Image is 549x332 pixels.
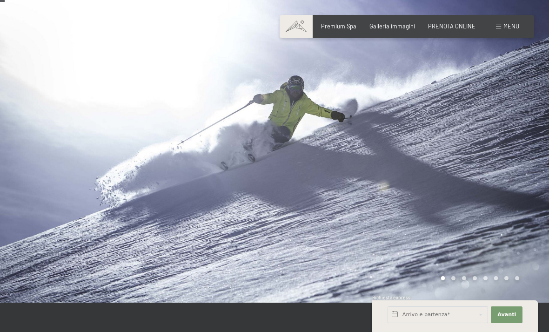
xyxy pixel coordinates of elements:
[483,276,488,280] div: Carousel Page 5
[438,276,519,280] div: Carousel Pagination
[515,276,519,280] div: Carousel Page 8
[369,22,415,30] a: Galleria immagini
[441,276,445,280] div: Carousel Page 1 (Current Slide)
[491,306,522,323] button: Avanti
[372,295,410,300] span: Richiesta express
[494,276,498,280] div: Carousel Page 6
[451,276,455,280] div: Carousel Page 2
[462,276,466,280] div: Carousel Page 3
[497,311,516,318] span: Avanti
[504,276,509,280] div: Carousel Page 7
[473,276,477,280] div: Carousel Page 4
[321,22,356,30] a: Premium Spa
[428,22,475,30] a: PRENOTA ONLINE
[503,22,519,30] span: Menu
